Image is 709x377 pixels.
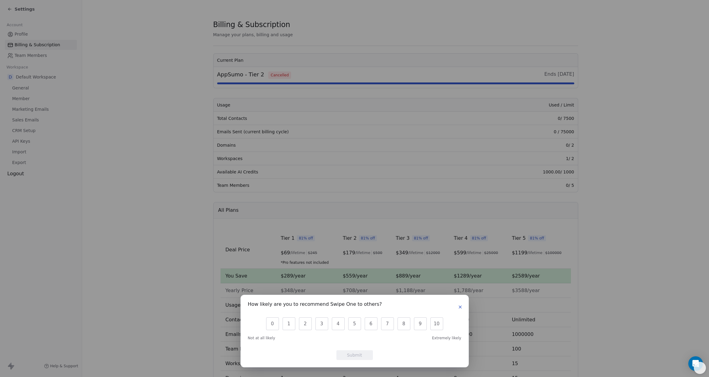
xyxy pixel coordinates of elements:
[283,317,295,330] button: 1
[430,317,443,330] button: 10
[381,317,394,330] button: 7
[398,317,410,330] button: 8
[299,317,312,330] button: 2
[266,317,279,330] button: 0
[414,317,427,330] button: 9
[332,317,345,330] button: 4
[248,302,382,308] h1: How likely are you to recommend Swipe One to others?
[248,336,275,340] span: Not at all likely
[348,317,361,330] button: 5
[315,317,328,330] button: 3
[336,350,373,360] button: Submit
[365,317,377,330] button: 6
[432,336,461,340] span: Extremely likely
